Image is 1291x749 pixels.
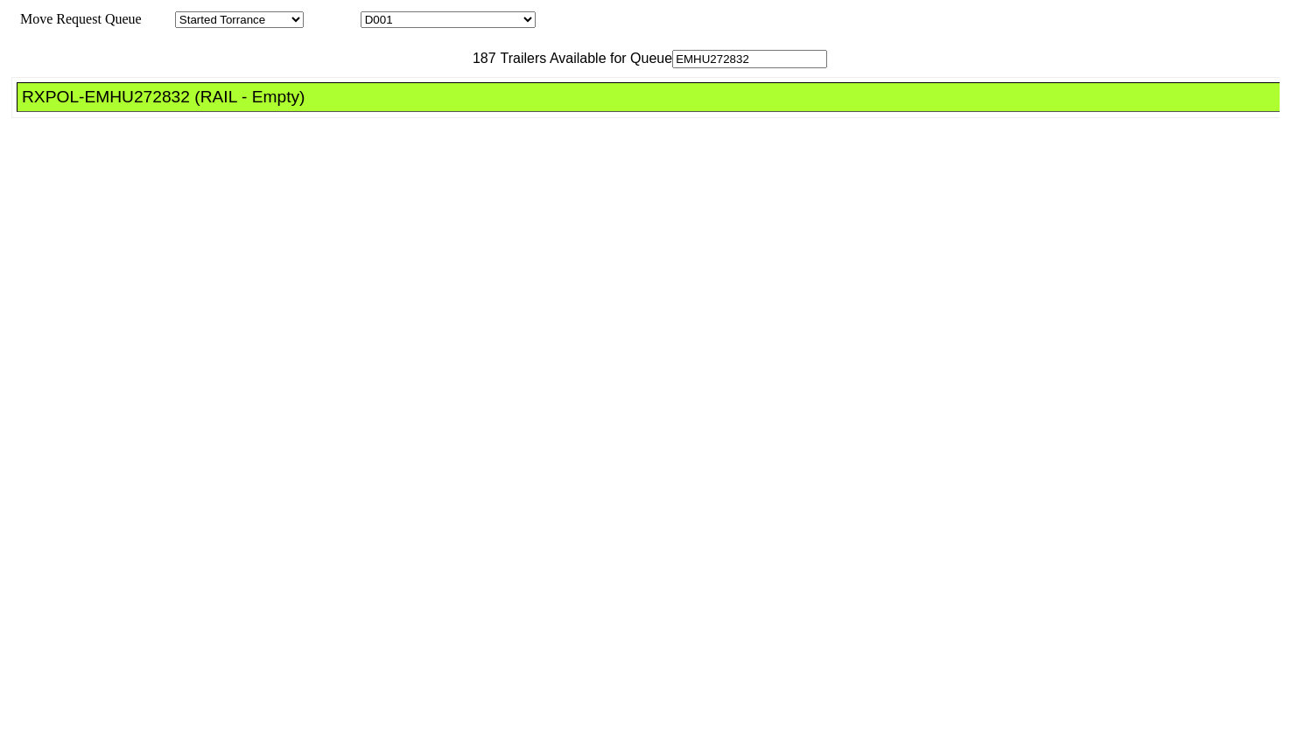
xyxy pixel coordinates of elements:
[144,11,172,26] span: Area
[307,11,357,26] span: Location
[496,51,673,66] span: Trailers Available for Queue
[11,11,142,26] span: Move Request Queue
[464,51,496,66] span: 187
[22,87,1290,107] div: RXPOL-EMHU272832 (RAIL - Empty)
[672,50,827,68] input: Filter Available Trailers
